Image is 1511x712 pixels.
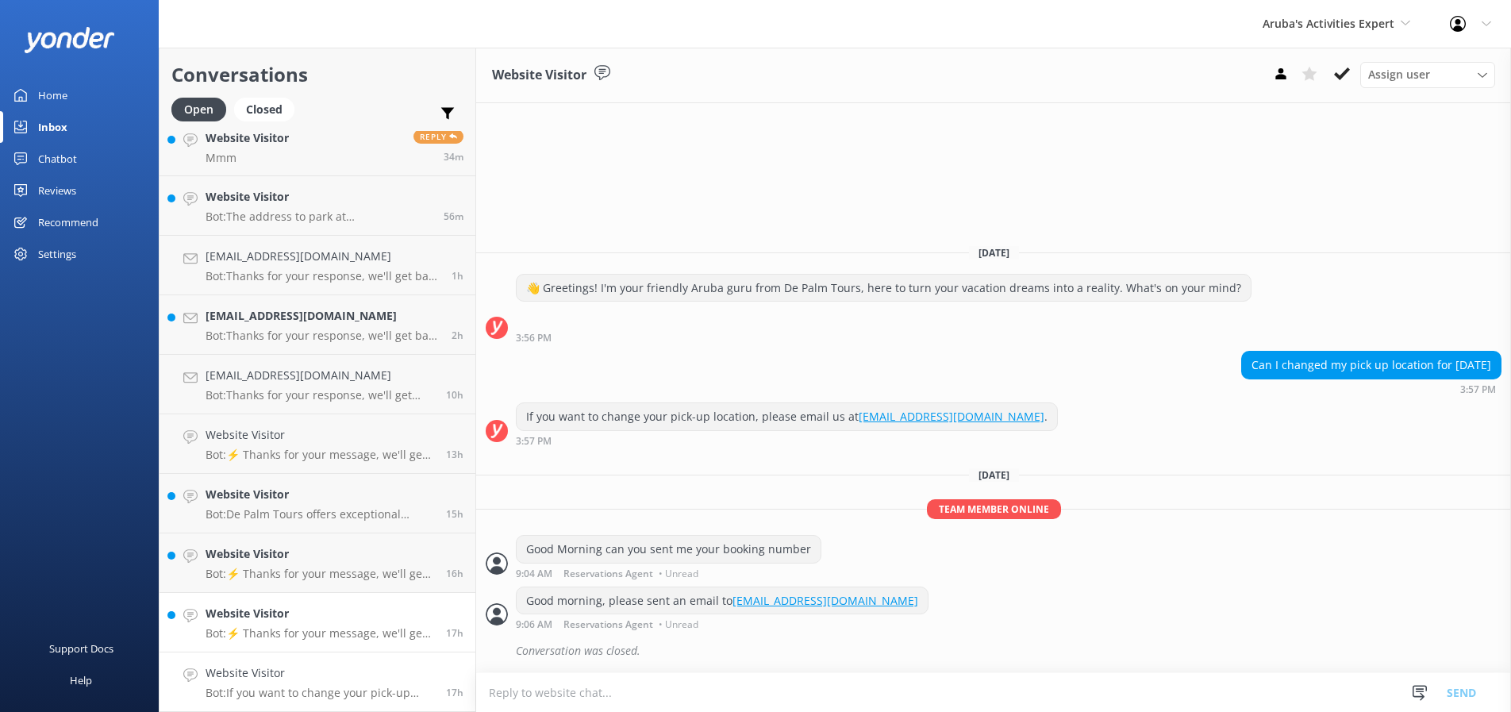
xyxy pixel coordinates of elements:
[413,129,463,144] span: Reply
[517,587,928,614] div: Good morning, please sent an email to
[516,620,552,629] strong: 9:06 AM
[160,117,475,176] a: Website VisitorMmmReply34m
[1460,385,1496,394] strong: 3:57 PM
[38,238,76,270] div: Settings
[516,333,552,343] strong: 3:56 PM
[160,533,475,593] a: Website VisitorBot:⚡ Thanks for your message, we'll get back to you as soon as we can.16h
[206,486,434,503] h4: Website Visitor
[38,206,98,238] div: Recommend
[160,474,475,533] a: Website VisitorBot:De Palm Tours offers exceptional airport transfer services in [GEOGRAPHIC_DATA...
[969,468,1019,482] span: [DATE]
[444,210,463,223] span: Aug 27 2025 08:10am (UTC -04:00) America/Caracas
[38,111,67,143] div: Inbox
[927,499,1061,519] span: Team member online
[24,27,115,53] img: yonder-white-logo.png
[160,593,475,652] a: Website VisitorBot:⚡ Thanks for your message, we'll get back to you as soon as we can.17h
[517,536,821,563] div: Good Morning can you sent me your booking number
[160,355,475,414] a: [EMAIL_ADDRESS][DOMAIN_NAME]Bot:Thanks for your response, we'll get back to you as soon as we can...
[516,637,1501,664] div: Conversation was closed.
[446,448,463,461] span: Aug 26 2025 07:53pm (UTC -04:00) America/Caracas
[446,388,463,402] span: Aug 26 2025 10:58pm (UTC -04:00) America/Caracas
[446,626,463,640] span: Aug 26 2025 04:06pm (UTC -04:00) America/Caracas
[206,626,434,641] p: Bot: ⚡ Thanks for your message, we'll get back to you as soon as we can.
[160,652,475,712] a: Website VisitorBot:If you want to change your pick-up location, please email us at [EMAIL_ADDRESS...
[444,150,463,164] span: Aug 27 2025 08:32am (UTC -04:00) America/Caracas
[206,269,440,283] p: Bot: Thanks for your response, we'll get back to you as soon as we can during opening hours.
[1368,66,1430,83] span: Assign user
[1242,352,1501,379] div: Can I changed my pick up location for [DATE]
[446,507,463,521] span: Aug 26 2025 05:44pm (UTC -04:00) America/Caracas
[659,620,698,629] span: • Unread
[206,367,434,384] h4: [EMAIL_ADDRESS][DOMAIN_NAME]
[516,568,821,579] div: Aug 27 2025 09:04am (UTC -04:00) America/Caracas
[49,633,113,664] div: Support Docs
[486,637,1501,664] div: 2025-08-27T13:06:56.320
[1263,16,1394,31] span: Aruba's Activities Expert
[206,388,434,402] p: Bot: Thanks for your response, we'll get back to you as soon as we can during opening hours.
[517,403,1057,430] div: If you want to change your pick-up location, please email us at .
[206,129,289,147] h4: Website Visitor
[206,605,434,622] h4: Website Visitor
[452,269,463,283] span: Aug 27 2025 07:16am (UTC -04:00) America/Caracas
[563,620,653,629] span: Reservations Agent
[206,507,434,521] p: Bot: De Palm Tours offers exceptional airport transfer services in [GEOGRAPHIC_DATA], allowing yo...
[206,151,289,165] p: Mmm
[446,686,463,699] span: Aug 26 2025 03:57pm (UTC -04:00) America/Caracas
[206,686,434,700] p: Bot: If you want to change your pick-up location, please email us at [EMAIL_ADDRESS][DOMAIN_NAME].
[234,100,302,117] a: Closed
[206,567,434,581] p: Bot: ⚡ Thanks for your message, we'll get back to you as soon as we can.
[659,569,698,579] span: • Unread
[1241,383,1501,394] div: Aug 26 2025 03:57pm (UTC -04:00) America/Caracas
[206,210,432,224] p: Bot: The address to park at [GEOGRAPHIC_DATA] is: [GEOGRAPHIC_DATA], [GEOGRAPHIC_DATA].
[234,98,294,121] div: Closed
[206,426,434,444] h4: Website Visitor
[517,275,1251,302] div: 👋 Greetings! I'm your friendly Aruba guru from De Palm Tours, here to turn your vacation dreams i...
[171,60,463,90] h2: Conversations
[160,236,475,295] a: [EMAIL_ADDRESS][DOMAIN_NAME]Bot:Thanks for your response, we'll get back to you as soon as we can...
[206,664,434,682] h4: Website Visitor
[206,248,440,265] h4: [EMAIL_ADDRESS][DOMAIN_NAME]
[206,307,440,325] h4: [EMAIL_ADDRESS][DOMAIN_NAME]
[70,664,92,696] div: Help
[516,435,1058,446] div: Aug 26 2025 03:57pm (UTC -04:00) America/Caracas
[160,295,475,355] a: [EMAIL_ADDRESS][DOMAIN_NAME]Bot:Thanks for your response, we'll get back to you as soon as we can...
[516,437,552,446] strong: 3:57 PM
[38,175,76,206] div: Reviews
[516,569,552,579] strong: 9:04 AM
[38,79,67,111] div: Home
[563,569,653,579] span: Reservations Agent
[206,329,440,343] p: Bot: Thanks for your response, we'll get back to you as soon as we can during opening hours.
[171,100,234,117] a: Open
[38,143,77,175] div: Chatbot
[160,176,475,236] a: Website VisitorBot:The address to park at [GEOGRAPHIC_DATA] is: [GEOGRAPHIC_DATA], [GEOGRAPHIC_DA...
[969,246,1019,260] span: [DATE]
[859,409,1044,424] a: [EMAIL_ADDRESS][DOMAIN_NAME]
[160,414,475,474] a: Website VisitorBot:⚡ Thanks for your message, we'll get back to you as soon as we can.13h
[206,545,434,563] h4: Website Visitor
[492,65,586,86] h3: Website Visitor
[516,618,929,629] div: Aug 27 2025 09:06am (UTC -04:00) America/Caracas
[446,567,463,580] span: Aug 26 2025 04:42pm (UTC -04:00) America/Caracas
[206,448,434,462] p: Bot: ⚡ Thanks for your message, we'll get back to you as soon as we can.
[732,593,918,608] a: [EMAIL_ADDRESS][DOMAIN_NAME]
[171,98,226,121] div: Open
[516,332,1251,343] div: Aug 26 2025 03:56pm (UTC -04:00) America/Caracas
[452,329,463,342] span: Aug 27 2025 07:02am (UTC -04:00) America/Caracas
[1360,62,1495,87] div: Assign User
[206,188,432,206] h4: Website Visitor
